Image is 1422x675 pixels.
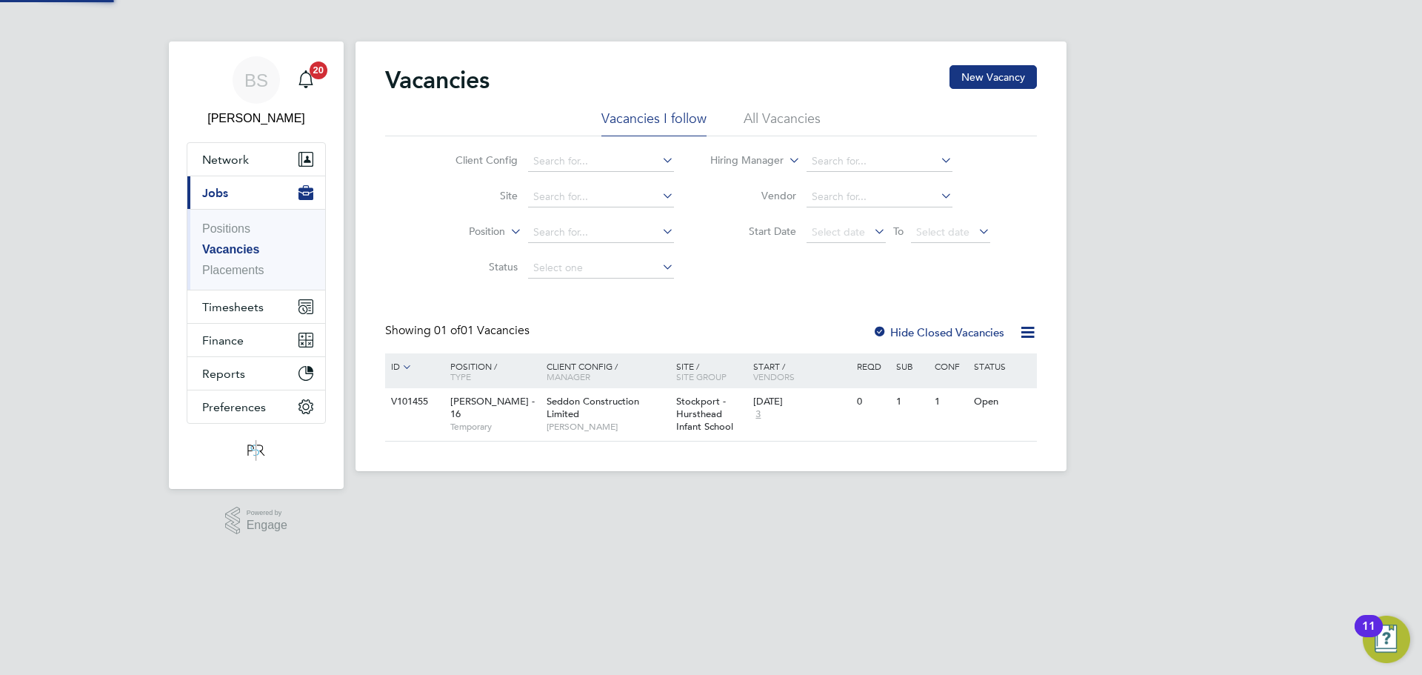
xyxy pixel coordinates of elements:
div: V101455 [387,388,439,416]
span: Site Group [676,370,727,382]
span: BS [244,70,268,90]
span: Type [450,370,471,382]
span: Jobs [202,186,228,200]
div: Sub [892,353,931,379]
span: Manager [547,370,590,382]
input: Search for... [807,187,952,207]
li: All Vacancies [744,110,821,136]
h2: Vacancies [385,65,490,95]
div: Conf [931,353,969,379]
span: Reports [202,367,245,381]
button: Open Resource Center, 11 new notifications [1363,616,1410,663]
span: 20 [310,61,327,79]
button: Reports [187,357,325,390]
div: Status [970,353,1035,379]
label: Site [433,189,518,202]
li: Vacancies I follow [601,110,707,136]
span: Select date [916,225,969,239]
span: [PERSON_NAME] [547,421,669,433]
label: Position [420,225,505,239]
span: Preferences [202,400,266,414]
a: BS[PERSON_NAME] [187,56,326,127]
span: Engage [247,519,287,532]
span: [PERSON_NAME] - 16 [450,395,535,420]
input: Search for... [528,151,674,172]
button: New Vacancy [949,65,1037,89]
button: Preferences [187,390,325,423]
span: Beth Seddon [187,110,326,127]
div: Open [970,388,1035,416]
input: Search for... [528,222,674,243]
div: Reqd [853,353,892,379]
span: 01 Vacancies [434,323,530,338]
div: 11 [1362,626,1375,645]
div: Site / [672,353,750,389]
div: 1 [892,388,931,416]
label: Client Config [433,153,518,167]
span: Vendors [753,370,795,382]
label: Vendor [711,189,796,202]
nav: Main navigation [169,41,344,489]
span: 01 of [434,323,461,338]
div: Client Config / [543,353,672,389]
a: Powered byEngage [225,507,287,535]
div: Showing [385,323,533,339]
a: Positions [202,222,250,235]
span: Finance [202,333,244,348]
input: Search for... [528,187,674,207]
span: Powered by [247,507,287,519]
label: Start Date [711,225,796,238]
div: Jobs [187,209,325,290]
span: Timesheets [202,300,264,314]
span: Network [202,153,249,167]
span: Stockport - Hursthead Infant School [676,395,733,433]
button: Timesheets [187,290,325,323]
label: Status [433,260,518,273]
span: To [889,222,908,241]
button: Finance [187,324,325,356]
div: 0 [853,388,892,416]
input: Select one [528,258,674,279]
label: Hide Closed Vacancies [872,325,1004,339]
a: 20 [291,56,321,104]
div: [DATE] [753,396,849,408]
span: Select date [812,225,865,239]
button: Jobs [187,176,325,209]
div: Start / [750,353,853,389]
span: 3 [753,408,763,421]
span: Seddon Construction Limited [547,395,639,420]
a: Placements [202,264,264,276]
a: Vacancies [202,243,259,256]
div: Position / [439,353,543,389]
input: Search for... [807,151,952,172]
button: Network [187,143,325,176]
span: Temporary [450,421,539,433]
label: Hiring Manager [698,153,784,168]
div: 1 [931,388,969,416]
div: ID [387,353,439,380]
a: Go to home page [187,439,326,462]
img: psrsolutions-logo-retina.png [243,439,270,462]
